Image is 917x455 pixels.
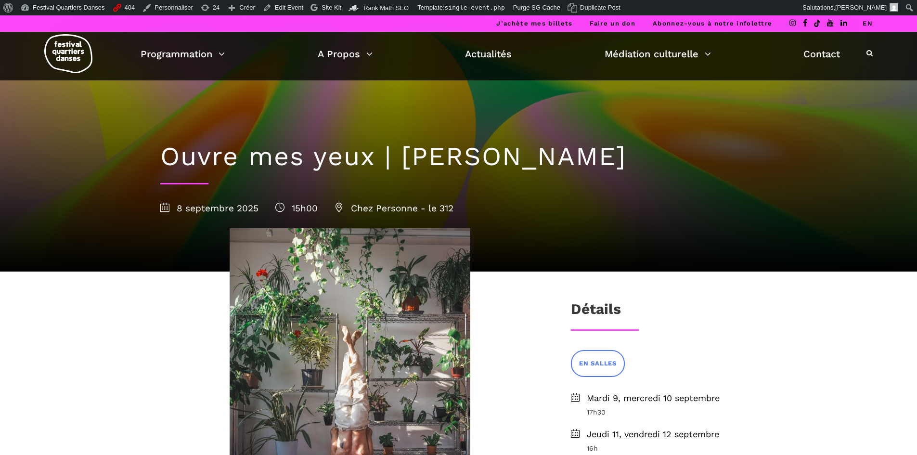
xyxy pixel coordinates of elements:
span: Site Kit [322,4,341,11]
a: Actualités [465,46,512,62]
a: Contact [803,46,840,62]
a: Faire un don [590,20,635,27]
h3: Détails [571,300,621,325]
a: EN SALLES [571,350,625,377]
span: Chez Personne - le 312 [335,203,453,214]
span: EN SALLES [579,359,617,369]
span: Rank Math SEO [363,4,409,12]
span: Jeudi 11, vendredi 12 septembre [587,428,757,442]
span: 16h [587,443,757,454]
a: J’achète mes billets [496,20,572,27]
h1: Ouvre mes yeux | [PERSON_NAME] [160,141,757,172]
span: 17h30 [587,407,757,417]
span: 15h00 [275,203,318,214]
img: logo-fqd-med [44,34,92,73]
a: Programmation [141,46,225,62]
a: EN [863,20,873,27]
a: Abonnez-vous à notre infolettre [653,20,772,27]
span: single-event.php [445,4,505,11]
span: Mardi 9, mercredi 10 septembre [587,391,757,405]
span: [PERSON_NAME] [835,4,887,11]
a: A Propos [318,46,373,62]
a: Médiation culturelle [605,46,711,62]
span: 8 septembre 2025 [160,203,258,214]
